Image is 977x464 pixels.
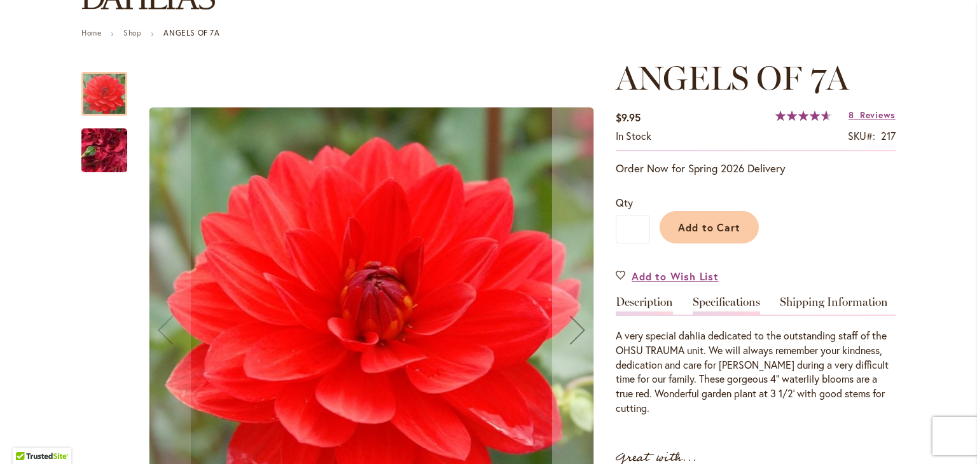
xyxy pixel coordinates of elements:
[616,129,651,142] span: In stock
[123,28,141,38] a: Shop
[848,129,875,142] strong: SKU
[616,111,641,124] span: $9.95
[616,58,849,98] span: ANGELS OF 7A
[860,109,896,121] span: Reviews
[59,116,150,185] img: ANGELS OF 7A
[81,59,140,116] div: ANGELS OF 7A
[632,269,719,283] span: Add to Wish List
[616,161,896,176] p: Order Now for Spring 2026 Delivery
[616,329,896,416] div: A very special dahlia dedicated to the outstanding staff of the OHSU TRAUMA unit. We will always ...
[81,116,127,172] div: ANGELS OF 7A
[616,269,719,283] a: Add to Wish List
[10,419,45,454] iframe: Launch Accessibility Center
[163,28,219,38] strong: ANGELS OF 7A
[616,296,673,315] a: Description
[81,28,101,38] a: Home
[616,196,633,209] span: Qty
[678,221,741,234] span: Add to Cart
[616,129,651,144] div: Availability
[616,296,896,416] div: Detailed Product Info
[660,211,759,243] button: Add to Cart
[849,109,854,121] span: 8
[780,296,888,315] a: Shipping Information
[849,109,896,121] a: 8 Reviews
[881,129,896,144] div: 217
[693,296,760,315] a: Specifications
[775,111,831,121] div: 93%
